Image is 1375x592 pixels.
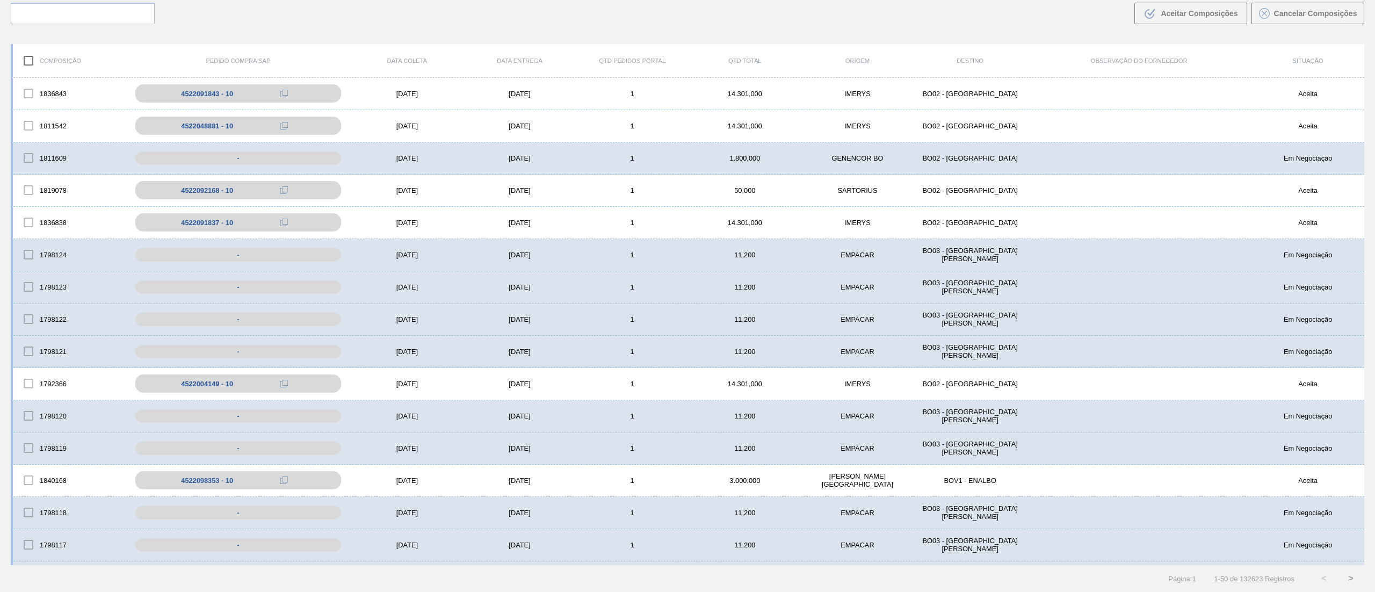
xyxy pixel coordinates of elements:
div: BO03 - Santa Cruz [914,311,1026,327]
div: [DATE] [464,283,576,291]
div: [DATE] [351,90,464,98]
div: - [135,345,341,358]
div: BO03 - Santa Cruz [914,408,1026,424]
div: [DATE] [351,380,464,388]
div: 1819078 [13,179,126,201]
span: Aceitar Composições [1161,9,1237,18]
div: [DATE] [464,444,576,452]
div: [DATE] [351,444,464,452]
div: 1.800,000 [689,154,801,162]
div: - [135,313,341,326]
span: Cancelar Composições [1274,9,1357,18]
div: BOV1 - ENALBO [914,477,1026,485]
div: 4522048881 - 10 [181,122,233,130]
div: Em Negociação [1251,509,1364,517]
div: 11,200 [689,541,801,549]
div: 50,000 [689,186,801,194]
span: Página : 1 [1168,575,1196,583]
div: 1811542 [13,114,126,137]
div: Composição [13,49,126,72]
div: Copiar [273,184,295,197]
div: EMPACAR [801,315,914,323]
div: 1840168 [13,469,126,492]
div: IMERYS [801,219,914,227]
div: [DATE] [351,477,464,485]
div: [DATE] [351,412,464,420]
div: 3.000,000 [689,477,801,485]
div: 1798124 [13,243,126,266]
div: 1 [576,219,689,227]
div: EMPACAR [801,251,914,259]
div: EMPACAR [801,444,914,452]
div: Aceita [1251,219,1364,227]
div: [DATE] [351,315,464,323]
div: BO03 - Santa Cruz [914,440,1026,456]
div: [DATE] [351,219,464,227]
div: Em Negociação [1251,444,1364,452]
div: 11,200 [689,251,801,259]
div: [DATE] [351,283,464,291]
div: BO02 - La Paz [914,154,1026,162]
div: EMPACAR [801,412,914,420]
div: [DATE] [351,251,464,259]
div: 1 [576,186,689,194]
div: [DATE] [464,219,576,227]
div: Aceita [1251,90,1364,98]
div: Em Negociação [1251,348,1364,356]
div: 14.301,000 [689,122,801,130]
div: 4522098353 - 10 [181,477,233,485]
div: [DATE] [464,90,576,98]
div: IMERYS [801,380,914,388]
div: Data coleta [351,57,464,64]
div: 1 [576,122,689,130]
div: 11,200 [689,348,801,356]
div: Aceita [1251,186,1364,194]
div: 1798120 [13,405,126,427]
div: BO03 - Santa Cruz [914,279,1026,295]
div: BO03 - Santa Cruz [914,504,1026,521]
div: Observação do Fornecedor [1026,57,1251,64]
div: - [135,506,341,519]
div: [DATE] [464,186,576,194]
div: 1798121 [13,340,126,363]
div: 11,200 [689,444,801,452]
div: Destino [914,57,1026,64]
div: [DATE] [464,348,576,356]
div: Copiar [273,87,295,100]
div: [DATE] [351,509,464,517]
button: < [1311,565,1337,592]
div: 14.301,000 [689,219,801,227]
div: 4522004149 - 10 [181,380,233,388]
div: 1 [576,90,689,98]
div: [DATE] [464,251,576,259]
button: > [1337,565,1364,592]
div: Pedido Compra SAP [126,57,351,64]
div: IMERYS [801,122,914,130]
div: Em Negociação [1251,412,1364,420]
div: [DATE] [464,541,576,549]
div: Copiar [273,216,295,229]
button: Cancelar Composições [1251,3,1364,24]
div: - [135,538,341,552]
div: [DATE] [464,412,576,420]
div: 14.301,000 [689,90,801,98]
div: [DATE] [464,477,576,485]
div: BO02 - La Paz [914,90,1026,98]
div: [DATE] [464,154,576,162]
div: 14.301,000 [689,380,801,388]
div: 11,200 [689,509,801,517]
div: 1798123 [13,276,126,298]
div: [DATE] [351,122,464,130]
div: 1 [576,315,689,323]
div: [DATE] [351,154,464,162]
div: 1811609 [13,147,126,169]
div: 1 [576,154,689,162]
div: 11,200 [689,283,801,291]
div: EMPACAR [801,509,914,517]
div: BO03 - Santa Cruz [914,343,1026,359]
div: [DATE] [464,122,576,130]
div: [DATE] [464,380,576,388]
div: Em Negociação [1251,541,1364,549]
div: Aceita [1251,380,1364,388]
div: 1798122 [13,308,126,330]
